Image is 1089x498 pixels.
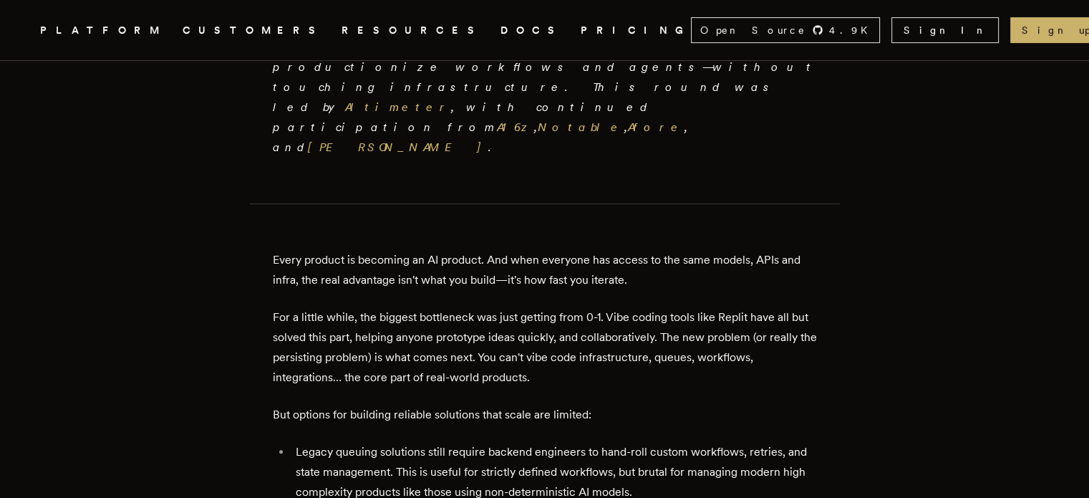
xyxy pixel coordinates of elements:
a: A16z [497,120,534,134]
a: Afore [628,120,684,134]
button: PLATFORM [40,21,165,39]
a: CUSTOMERS [183,21,324,39]
a: PRICING [581,21,691,39]
a: Sign In [891,17,999,43]
a: Altimeter [345,100,451,114]
a: [PERSON_NAME] [308,140,488,154]
span: Open Source [700,23,806,37]
span: 4.9 K [829,23,876,37]
p: But options for building reliable solutions that scale are limited: [273,405,817,425]
a: Notable [538,120,624,134]
button: RESOURCES [342,21,483,39]
p: For a little while, the biggest bottleneck was just getting from 0-1. Vibe coding tools like Repl... [273,307,817,388]
p: Every product is becoming an AI product. And when everyone has access to the same models, APIs an... [273,250,817,290]
a: DOCS [500,21,563,39]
